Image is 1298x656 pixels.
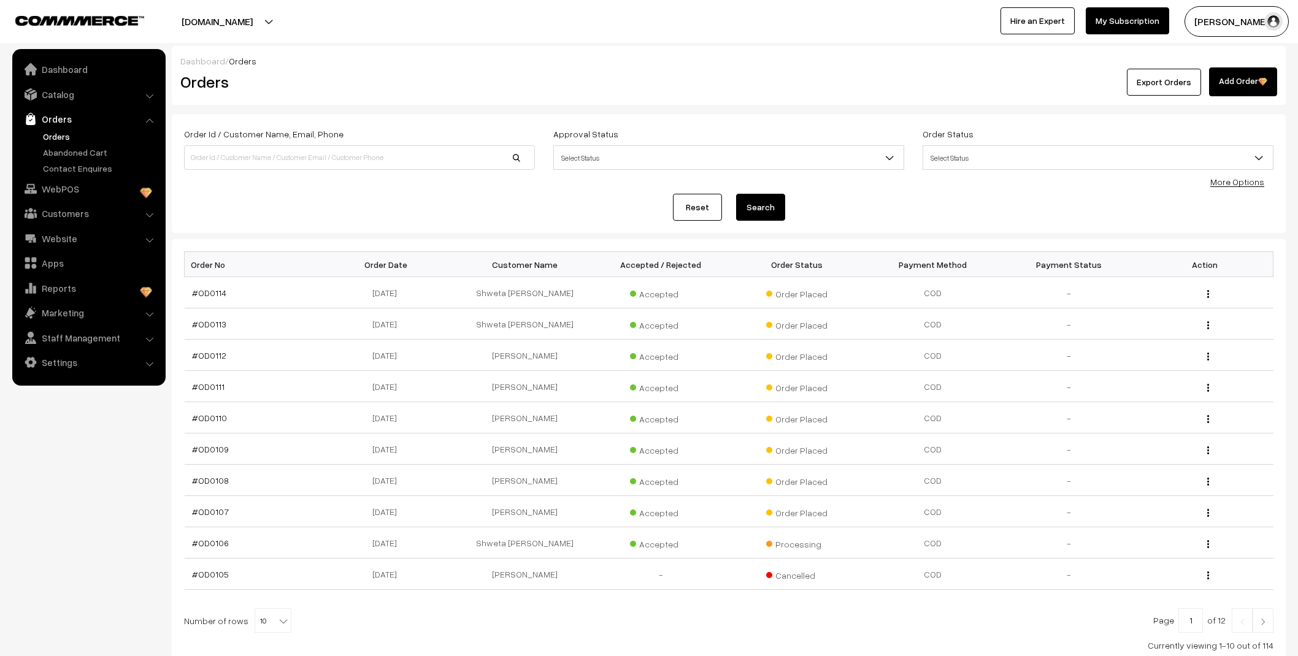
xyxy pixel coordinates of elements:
span: Accepted [630,316,691,332]
a: #OD0106 [192,538,229,548]
td: COD [865,496,1001,527]
td: [PERSON_NAME] [456,496,593,527]
span: Order Placed [766,472,828,488]
img: Left [1237,618,1248,625]
td: [DATE] [320,496,456,527]
a: Reports [15,277,161,299]
a: #OD0105 [192,569,229,579]
td: - [1001,465,1137,496]
span: Accepted [630,410,691,425]
span: Page [1153,615,1174,625]
a: #OD0107 [192,506,229,517]
span: Select Status [923,147,1273,169]
button: [PERSON_NAME] [1185,6,1289,37]
a: Customers [15,202,161,224]
td: - [1001,277,1137,308]
a: Catalog [15,83,161,105]
td: [PERSON_NAME] [456,340,593,371]
button: Export Orders [1127,69,1201,96]
td: - [1001,340,1137,371]
a: Reset [673,194,722,221]
a: Marketing [15,302,161,324]
a: #OD0113 [192,319,226,329]
td: - [1001,496,1137,527]
td: [DATE] [320,402,456,433]
img: user [1264,12,1283,31]
td: - [593,559,729,590]
span: Accepted [630,472,691,488]
input: Order Id / Customer Name / Customer Email / Customer Phone [184,145,535,170]
td: [DATE] [320,277,456,308]
td: COD [865,371,1001,402]
img: Menu [1207,415,1209,423]
a: Contact Enquires [40,162,161,175]
td: [PERSON_NAME] [456,559,593,590]
td: [DATE] [320,371,456,402]
a: Dashboard [180,56,225,66]
th: Payment Status [1001,252,1137,277]
a: Orders [15,108,161,130]
td: - [1001,371,1137,402]
span: Processing [766,535,828,551]
td: - [1001,527,1137,559]
span: Order Placed [766,410,828,425]
a: More Options [1210,177,1264,187]
td: Shweta [PERSON_NAME] [456,527,593,559]
button: Search [736,194,785,221]
td: COD [865,340,1001,371]
a: Add Order [1209,67,1277,96]
img: Menu [1207,290,1209,298]
th: Action [1137,252,1273,277]
label: Approval Status [553,128,618,140]
td: COD [865,308,1001,340]
img: Menu [1207,321,1209,329]
img: Menu [1207,446,1209,454]
img: Menu [1207,384,1209,392]
a: #OD0109 [192,444,229,454]
td: COD [865,465,1001,496]
th: Order No [185,252,321,277]
td: COD [865,277,1001,308]
td: - [1001,433,1137,465]
img: Menu [1207,353,1209,360]
span: Order Placed [766,316,828,332]
td: COD [865,527,1001,559]
span: Accepted [630,535,691,551]
span: Accepted [630,378,691,394]
span: Order Placed [766,503,828,519]
span: Orders [229,56,256,66]
th: Accepted / Rejected [593,252,729,277]
td: COD [865,402,1001,433]
td: [DATE] [320,308,456,340]
a: COMMMERCE [15,12,123,27]
span: Order Placed [766,441,828,457]
th: Payment Method [865,252,1001,277]
span: 10 [255,609,291,633]
div: Currently viewing 1-10 out of 114 [184,639,1273,652]
td: COD [865,433,1001,465]
img: Menu [1207,571,1209,579]
td: - [1001,559,1137,590]
td: [DATE] [320,340,456,371]
a: #OD0110 [192,413,227,423]
td: - [1001,402,1137,433]
td: [DATE] [320,433,456,465]
img: Menu [1207,509,1209,517]
a: My Subscription [1086,7,1169,34]
span: Number of rows [184,614,248,627]
a: Dashboard [15,58,161,80]
span: Accepted [630,503,691,519]
span: of 12 [1207,615,1226,625]
label: Order Id / Customer Name, Email, Phone [184,128,344,140]
span: Cancelled [766,566,828,582]
span: Order Placed [766,347,828,363]
span: Select Status [554,147,904,169]
td: [DATE] [320,559,456,590]
th: Customer Name [456,252,593,277]
td: [PERSON_NAME] [456,371,593,402]
button: [DOMAIN_NAME] [139,6,296,37]
span: Order Placed [766,378,828,394]
a: Settings [15,351,161,373]
a: #OD0111 [192,381,225,392]
td: [DATE] [320,465,456,496]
